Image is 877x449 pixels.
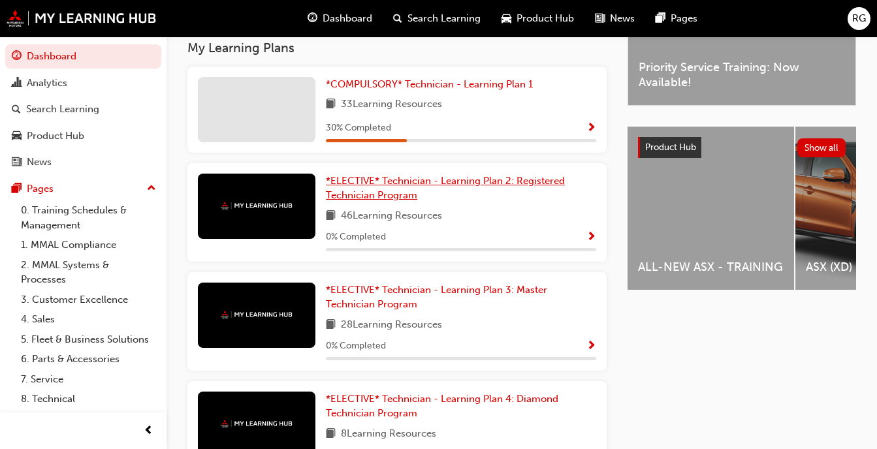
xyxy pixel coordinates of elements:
a: 4. Sales [16,309,161,330]
span: book-icon [326,97,336,113]
span: news-icon [12,157,22,168]
a: 7. Service [16,369,161,390]
a: news-iconNews [584,5,645,32]
a: *ELECTIVE* Technician - Learning Plan 4: Diamond Technician Program [326,392,596,421]
span: 0 % Completed [326,339,386,354]
span: guage-icon [308,10,317,27]
button: Show Progress [586,229,596,245]
span: search-icon [12,104,21,116]
img: mmal [221,202,293,210]
a: 8. Technical [16,389,161,409]
img: mmal [221,311,293,319]
span: 8 Learning Resources [341,426,436,442]
div: Analytics [27,76,67,91]
span: Dashboard [323,11,372,26]
span: 0 % Completed [326,230,386,245]
img: mmal [221,420,293,428]
a: *COMPULSORY* Technician - Learning Plan 1 [326,77,538,92]
span: book-icon [326,208,336,225]
a: guage-iconDashboard [297,5,383,32]
a: Search Learning [5,97,161,121]
a: 1. MMAL Compliance [16,235,161,255]
div: Pages [27,181,54,196]
button: Pages [5,177,161,201]
span: News [610,11,635,26]
a: 6. Parts & Accessories [16,349,161,369]
span: Product Hub [645,142,696,153]
a: search-iconSearch Learning [383,5,491,32]
span: book-icon [326,426,336,442]
span: *ELECTIVE* Technician - Learning Plan 4: Diamond Technician Program [326,393,558,420]
a: *ELECTIVE* Technician - Learning Plan 2: Registered Technician Program [326,174,596,203]
span: ALL-NEW ASX - TRAINING [638,260,784,275]
a: car-iconProduct Hub [491,5,584,32]
span: 46 Learning Resources [341,208,442,225]
a: News [5,150,161,174]
a: 2. MMAL Systems & Processes [16,255,161,290]
span: *COMPULSORY* Technician - Learning Plan 1 [326,78,533,90]
span: Show Progress [586,232,596,243]
span: chart-icon [12,78,22,89]
a: 3. Customer Excellence [16,290,161,310]
button: DashboardAnalyticsSearch LearningProduct HubNews [5,42,161,177]
a: Product HubShow all [638,137,846,158]
button: Show Progress [586,120,596,136]
span: Product Hub [517,11,574,26]
span: *ELECTIVE* Technician - Learning Plan 3: Master Technician Program [326,284,547,311]
span: search-icon [393,10,402,27]
span: prev-icon [144,423,153,439]
span: guage-icon [12,51,22,63]
span: 28 Learning Resources [341,317,442,333]
a: Dashboard [5,44,161,69]
a: 5. Fleet & Business Solutions [16,330,161,350]
span: 30 % Completed [326,121,391,136]
span: pages-icon [656,10,665,27]
span: car-icon [12,131,22,142]
span: up-icon [147,180,156,197]
span: Pages [671,11,697,26]
span: Show Progress [586,341,596,352]
a: *ELECTIVE* Technician - Learning Plan 3: Master Technician Program [326,283,596,312]
a: pages-iconPages [645,5,708,32]
span: Show Progress [586,123,596,134]
a: 9. MyLH Information [16,409,161,429]
a: Product Hub [5,124,161,148]
span: *ELECTIVE* Technician - Learning Plan 2: Registered Technician Program [326,175,565,202]
img: mmal [7,10,157,27]
div: Search Learning [26,102,99,117]
button: RG [848,7,870,30]
span: Priority Service Training: Now Available! [639,60,845,89]
span: news-icon [595,10,605,27]
a: Analytics [5,71,161,95]
span: car-icon [502,10,511,27]
span: Search Learning [407,11,481,26]
button: Show Progress [586,338,596,354]
a: 0. Training Schedules & Management [16,200,161,235]
a: ALL-NEW ASX - TRAINING [628,127,794,290]
span: book-icon [326,317,336,333]
div: News [27,155,52,170]
div: Product Hub [27,129,84,144]
h3: My Learning Plans [187,40,607,55]
button: Show all [797,138,846,157]
span: 33 Learning Resources [341,97,442,113]
span: pages-icon [12,183,22,195]
span: RG [852,11,866,26]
